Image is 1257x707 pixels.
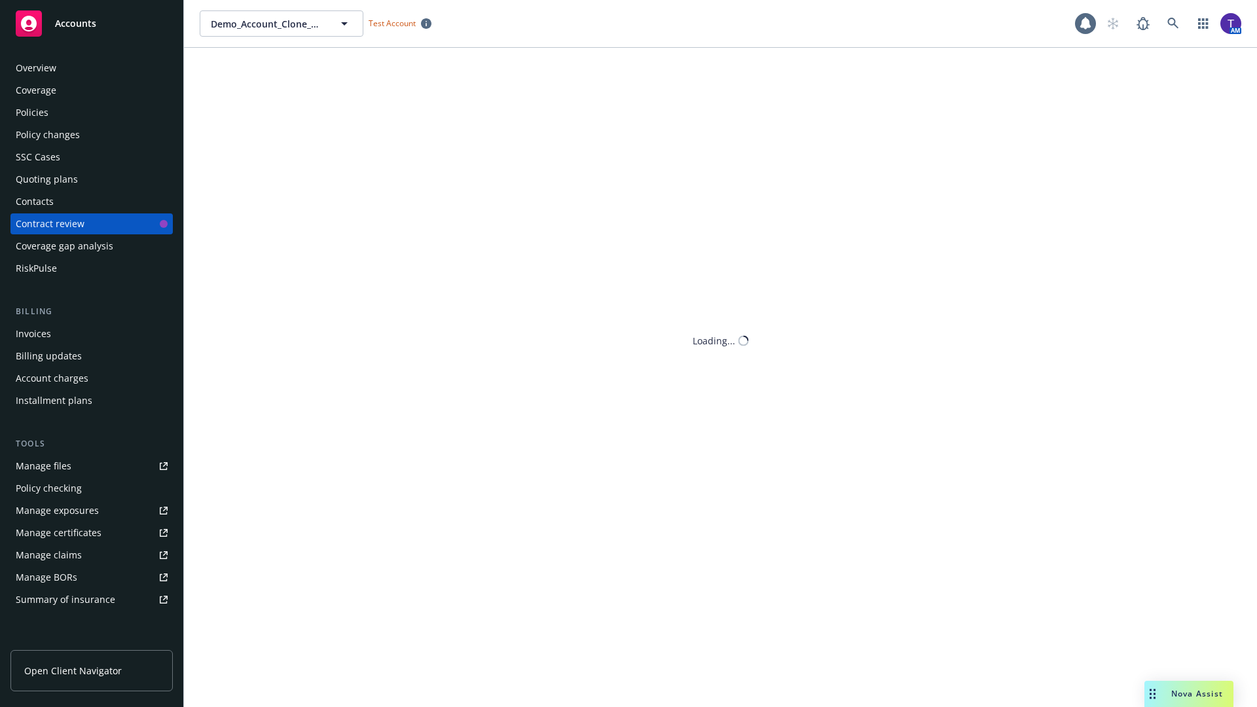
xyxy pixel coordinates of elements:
span: Nova Assist [1171,688,1223,699]
a: Report a Bug [1130,10,1156,37]
a: Installment plans [10,390,173,411]
div: Policies [16,102,48,123]
a: Policies [10,102,173,123]
div: Invoices [16,323,51,344]
a: Coverage [10,80,173,101]
div: Contract review [16,213,84,234]
div: Manage exposures [16,500,99,521]
button: Demo_Account_Clone_QA_CR_Tests_Client [200,10,363,37]
div: Contacts [16,191,54,212]
div: Tools [10,437,173,450]
a: Contacts [10,191,173,212]
a: Summary of insurance [10,589,173,610]
a: Manage claims [10,545,173,566]
a: Search [1160,10,1186,37]
div: Billing updates [16,346,82,367]
a: SSC Cases [10,147,173,168]
span: Demo_Account_Clone_QA_CR_Tests_Client [211,17,324,31]
a: Billing updates [10,346,173,367]
a: RiskPulse [10,258,173,279]
a: Policy checking [10,478,173,499]
div: Loading... [693,334,735,348]
span: Accounts [55,18,96,29]
a: Quoting plans [10,169,173,190]
div: Manage BORs [16,567,77,588]
div: Coverage gap analysis [16,236,113,257]
div: Policy changes [16,124,80,145]
div: Manage files [16,456,71,477]
a: Manage certificates [10,522,173,543]
div: Account charges [16,368,88,389]
div: Manage claims [16,545,82,566]
div: Installment plans [16,390,92,411]
span: Test Account [369,18,416,29]
div: Drag to move [1144,681,1161,707]
a: Switch app [1190,10,1216,37]
div: Policy checking [16,478,82,499]
button: Nova Assist [1144,681,1233,707]
div: Manage certificates [16,522,101,543]
div: Quoting plans [16,169,78,190]
div: Billing [10,305,173,318]
a: Start snowing [1100,10,1126,37]
a: Coverage gap analysis [10,236,173,257]
span: Open Client Navigator [24,664,122,678]
div: Coverage [16,80,56,101]
div: RiskPulse [16,258,57,279]
a: Manage files [10,456,173,477]
a: Contract review [10,213,173,234]
span: Test Account [363,16,437,30]
a: Accounts [10,5,173,42]
div: Analytics hub [10,636,173,649]
img: photo [1220,13,1241,34]
div: Overview [16,58,56,79]
a: Account charges [10,368,173,389]
div: Summary of insurance [16,589,115,610]
a: Overview [10,58,173,79]
a: Invoices [10,323,173,344]
a: Manage exposures [10,500,173,521]
a: Manage BORs [10,567,173,588]
a: Policy changes [10,124,173,145]
div: SSC Cases [16,147,60,168]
